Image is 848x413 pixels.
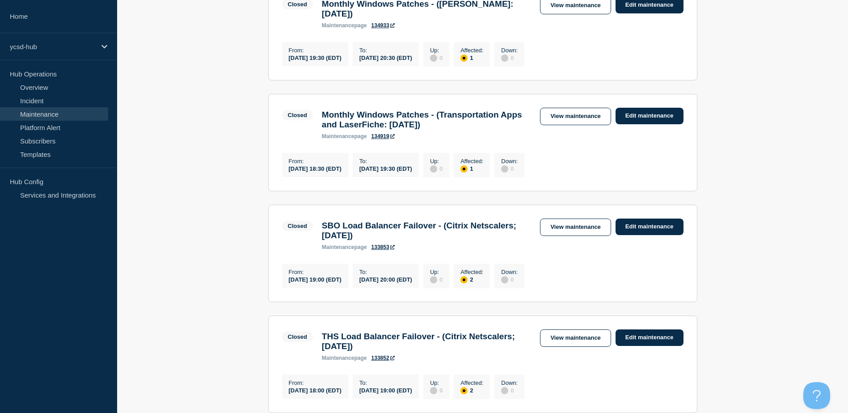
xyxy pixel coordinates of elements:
[616,219,683,235] a: Edit maintenance
[288,333,307,340] div: Closed
[289,158,342,164] p: From :
[460,158,483,164] p: Affected :
[616,329,683,346] a: Edit maintenance
[322,110,532,130] h3: Monthly Windows Patches - (Transportation Apps and LaserFiche: [DATE])
[322,355,354,361] span: maintenance
[501,165,508,173] div: disabled
[430,55,437,62] div: disabled
[322,22,367,29] p: page
[501,379,518,386] p: Down :
[359,386,412,394] div: [DATE] 19:00 (EDT)
[460,55,468,62] div: affected
[371,133,395,139] a: 134919
[322,22,354,29] span: maintenance
[359,47,412,54] p: To :
[322,244,354,250] span: maintenance
[288,1,307,8] div: Closed
[359,164,412,172] div: [DATE] 19:30 (EDT)
[501,158,518,164] p: Down :
[289,379,342,386] p: From :
[430,386,443,394] div: 0
[322,133,354,139] span: maintenance
[289,54,342,61] div: [DATE] 19:30 (EDT)
[371,244,395,250] a: 133853
[359,379,412,386] p: To :
[289,269,342,275] p: From :
[430,47,443,54] p: Up :
[430,269,443,275] p: Up :
[289,47,342,54] p: From :
[460,386,483,394] div: 2
[430,276,437,283] div: disabled
[540,108,611,125] a: View maintenance
[322,221,532,240] h3: SBO Load Balancer Failover - (Citrix Netscalers; [DATE])
[430,387,437,394] div: disabled
[359,54,412,61] div: [DATE] 20:30 (EDT)
[322,244,367,250] p: page
[289,386,342,394] div: [DATE] 18:00 (EDT)
[501,387,508,394] div: disabled
[501,275,518,283] div: 0
[430,54,443,62] div: 0
[289,275,342,283] div: [DATE] 19:00 (EDT)
[460,54,483,62] div: 1
[288,112,307,118] div: Closed
[460,275,483,283] div: 2
[322,355,367,361] p: page
[322,133,367,139] p: page
[501,269,518,275] p: Down :
[288,223,307,229] div: Closed
[359,269,412,275] p: To :
[430,165,437,173] div: disabled
[460,164,483,173] div: 1
[430,158,443,164] p: Up :
[501,55,508,62] div: disabled
[460,165,468,173] div: affected
[501,54,518,62] div: 0
[460,269,483,275] p: Affected :
[371,355,395,361] a: 133852
[10,43,96,51] p: ycsd-hub
[430,164,443,173] div: 0
[616,108,683,124] a: Edit maintenance
[540,329,611,347] a: View maintenance
[460,47,483,54] p: Affected :
[501,276,508,283] div: disabled
[803,382,830,409] iframe: Help Scout Beacon - Open
[430,379,443,386] p: Up :
[501,164,518,173] div: 0
[359,275,412,283] div: [DATE] 20:00 (EDT)
[430,275,443,283] div: 0
[359,158,412,164] p: To :
[371,22,395,29] a: 134933
[501,386,518,394] div: 0
[460,276,468,283] div: affected
[540,219,611,236] a: View maintenance
[501,47,518,54] p: Down :
[322,332,532,351] h3: THS Load Balancer Failover - (Citrix Netscalers; [DATE])
[289,164,342,172] div: [DATE] 18:30 (EDT)
[460,379,483,386] p: Affected :
[460,387,468,394] div: affected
